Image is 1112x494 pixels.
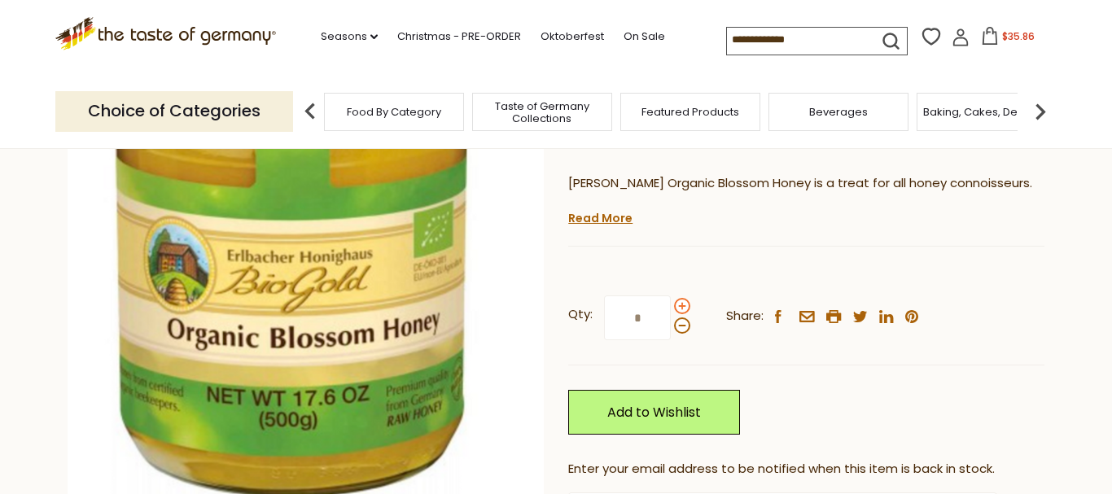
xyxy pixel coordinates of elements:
button: $35.86 [973,27,1042,51]
span: $35.86 [1002,29,1035,43]
p: Made in [GEOGRAPHIC_DATA] from the nectar of meadow flower blossoms grown on certified organic fi... [568,206,1044,226]
a: Christmas - PRE-ORDER [397,28,521,46]
a: Food By Category [347,106,441,118]
span: Share: [726,306,764,326]
div: Enter your email address to be notified when this item is back in stock. [568,459,1044,479]
a: Seasons [321,28,378,46]
input: Qty: [604,295,671,340]
a: Beverages [809,106,868,118]
a: Featured Products [641,106,739,118]
a: Add to Wishlist [568,390,740,435]
a: Taste of Germany Collections [477,100,607,125]
p: [PERSON_NAME] Organic Blossom Honey is a treat for all honey connoisseurs. [568,173,1044,194]
img: next arrow [1024,95,1057,128]
a: Baking, Cakes, Desserts [923,106,1049,118]
img: previous arrow [294,95,326,128]
a: On Sale [624,28,665,46]
a: Oktoberfest [541,28,604,46]
p: Choice of Categories [55,91,293,131]
strong: Qty: [568,304,593,325]
a: Read More [568,210,633,226]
